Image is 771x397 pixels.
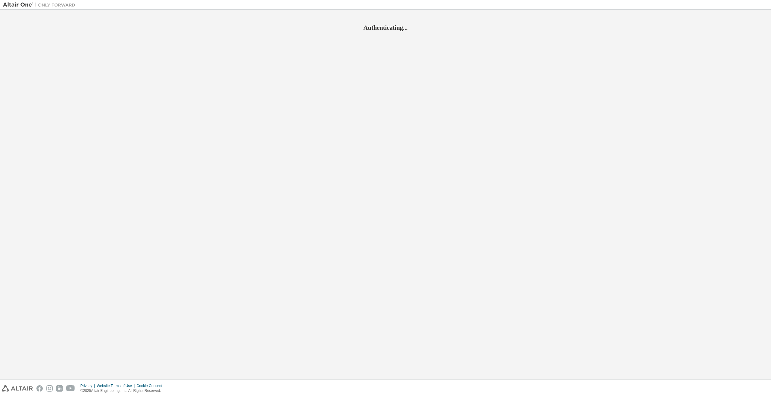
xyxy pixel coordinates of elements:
[80,388,166,393] p: © 2025 Altair Engineering, Inc. All Rights Reserved.
[97,383,136,388] div: Website Terms of Use
[3,2,78,8] img: Altair One
[56,385,63,392] img: linkedin.svg
[2,385,33,392] img: altair_logo.svg
[136,383,166,388] div: Cookie Consent
[80,383,97,388] div: Privacy
[46,385,53,392] img: instagram.svg
[3,24,768,32] h2: Authenticating...
[66,385,75,392] img: youtube.svg
[36,385,43,392] img: facebook.svg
